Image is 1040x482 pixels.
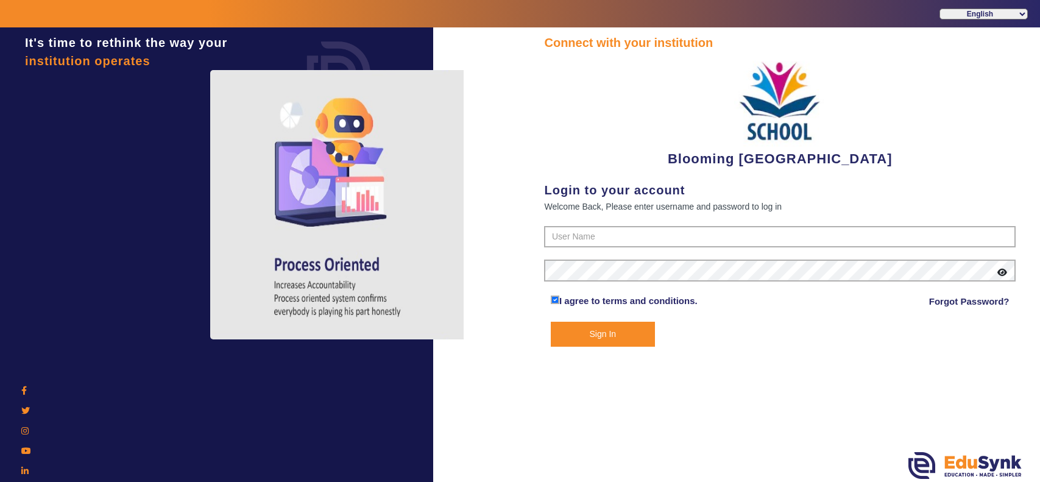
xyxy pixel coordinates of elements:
img: login.png [293,27,384,119]
div: Welcome Back, Please enter username and password to log in [544,199,1016,214]
div: Connect with your institution [544,34,1016,52]
input: User Name [544,226,1016,248]
span: institution operates [25,54,150,68]
span: It's time to rethink the way your [25,36,227,49]
a: I agree to terms and conditions. [559,296,698,306]
div: Blooming [GEOGRAPHIC_DATA] [544,52,1016,169]
img: login4.png [210,70,466,339]
a: Forgot Password? [929,294,1010,309]
img: edusynk.png [908,452,1022,479]
div: Login to your account [544,181,1016,199]
img: 3e5c6726-73d6-4ac3-b917-621554bbe9c3 [734,52,826,149]
button: Sign In [551,322,655,347]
